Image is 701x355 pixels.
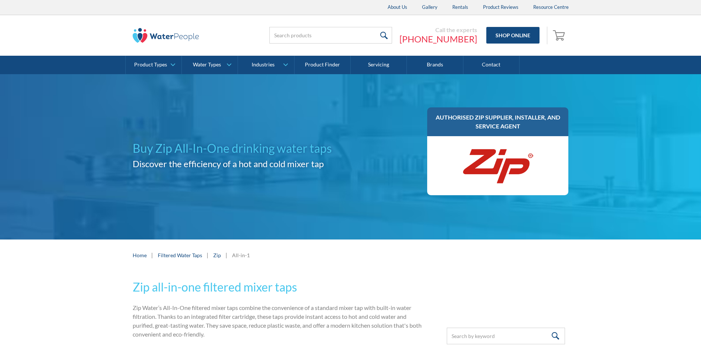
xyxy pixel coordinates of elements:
[399,34,477,45] a: [PHONE_NUMBER]
[435,113,561,131] h3: AUTHORISED ZIP SUPPLIER, INSTALLER, AND SERVICE AGENT
[134,62,167,68] div: Product Types
[193,62,221,68] div: Water Types
[407,56,463,74] a: Brands
[126,56,181,74] a: Product Types
[232,251,250,259] div: All-in-1
[133,251,147,259] a: Home
[206,251,210,259] div: |
[295,56,351,74] a: Product Finder
[399,26,477,34] div: Call the experts
[351,56,407,74] a: Servicing
[150,251,154,259] div: |
[551,27,569,44] a: Open empty cart
[133,28,199,43] img: The Water People
[133,303,423,339] p: Zip Water’s All-In-One filtered mixer taps combine the convenience of a standard mixer tap with b...
[213,251,221,259] a: Zip
[238,56,294,74] a: Industries
[486,27,540,44] a: Shop Online
[252,62,275,68] div: Industries
[269,27,392,44] input: Search products
[182,56,238,74] a: Water Types
[133,139,348,157] h1: Buy Zip All-In-One drinking water taps
[553,29,567,41] img: shopping cart
[463,56,520,74] a: Contact
[225,251,228,259] div: |
[158,251,202,259] a: Filtered Water Taps
[447,328,565,344] input: Search by keyword
[133,157,348,170] h2: Discover the efficiency of a hot and cold mixer tap
[133,278,423,296] h2: Zip all-in-one filtered mixer taps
